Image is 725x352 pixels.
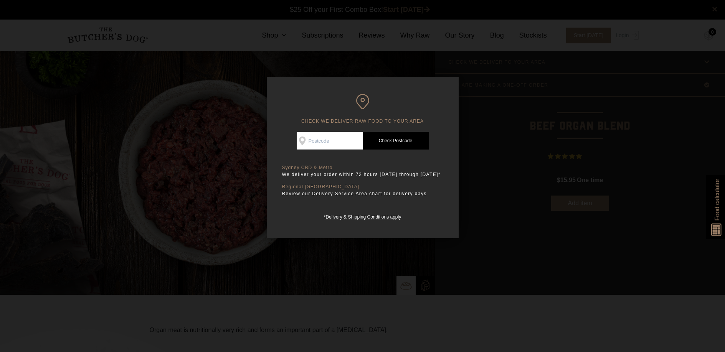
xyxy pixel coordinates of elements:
input: Postcode [297,132,363,150]
p: We deliver your order within 72 hours [DATE] through [DATE]* [282,171,443,178]
span: Food calculator [712,179,722,220]
p: Review our Delivery Service Area chart for delivery days [282,190,443,197]
p: Regional [GEOGRAPHIC_DATA] [282,184,443,190]
p: Sydney CBD & Metro [282,165,443,171]
h6: CHECK WE DELIVER RAW FOOD TO YOUR AREA [282,94,443,124]
a: *Delivery & Shipping Conditions apply [324,212,401,220]
a: Check Postcode [363,132,429,150]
